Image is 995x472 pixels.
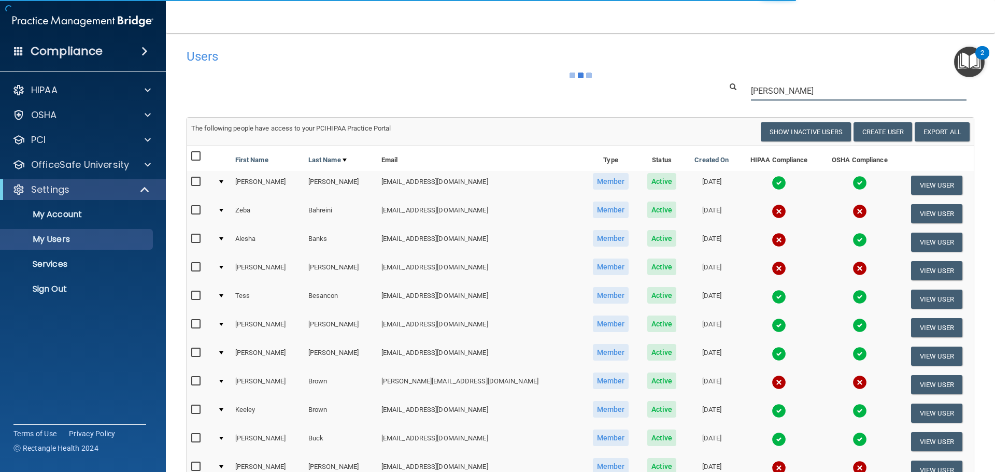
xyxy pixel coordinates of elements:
[377,399,583,427] td: [EMAIL_ADDRESS][DOMAIN_NAME]
[304,313,377,342] td: [PERSON_NAME]
[911,261,962,280] button: View User
[911,318,962,337] button: View User
[593,202,629,218] span: Member
[911,290,962,309] button: View User
[772,233,786,247] img: cross.ca9f0e7f.svg
[308,154,347,166] a: Last Name
[980,53,984,66] div: 2
[852,432,867,447] img: tick.e7d51cea.svg
[694,154,729,166] a: Created On
[772,375,786,390] img: cross.ca9f0e7f.svg
[235,154,268,166] a: First Name
[377,342,583,370] td: [EMAIL_ADDRESS][DOMAIN_NAME]
[647,259,677,275] span: Active
[685,199,738,228] td: [DATE]
[377,285,583,313] td: [EMAIL_ADDRESS][DOMAIN_NAME]
[852,375,867,390] img: cross.ca9f0e7f.svg
[854,122,912,141] button: Create User
[911,375,962,394] button: View User
[772,176,786,190] img: tick.e7d51cea.svg
[772,290,786,304] img: tick.e7d51cea.svg
[772,347,786,361] img: tick.e7d51cea.svg
[685,427,738,456] td: [DATE]
[685,285,738,313] td: [DATE]
[377,256,583,285] td: [EMAIL_ADDRESS][DOMAIN_NAME]
[12,84,151,96] a: HIPAA
[377,370,583,399] td: [PERSON_NAME][EMAIL_ADDRESS][DOMAIN_NAME]
[772,318,786,333] img: tick.e7d51cea.svg
[593,401,629,418] span: Member
[304,342,377,370] td: [PERSON_NAME]
[304,171,377,199] td: [PERSON_NAME]
[377,228,583,256] td: [EMAIL_ADDRESS][DOMAIN_NAME]
[31,44,103,59] h4: Compliance
[772,404,786,418] img: tick.e7d51cea.svg
[852,176,867,190] img: tick.e7d51cea.svg
[12,159,151,171] a: OfficeSafe University
[570,73,592,78] img: ajax-loader.4d491dd7.gif
[852,318,867,333] img: tick.e7d51cea.svg
[852,233,867,247] img: tick.e7d51cea.svg
[377,199,583,228] td: [EMAIL_ADDRESS][DOMAIN_NAME]
[593,287,629,304] span: Member
[12,109,151,121] a: OSHA
[911,233,962,252] button: View User
[761,122,851,141] button: Show Inactive Users
[304,228,377,256] td: Banks
[911,432,962,451] button: View User
[377,427,583,456] td: [EMAIL_ADDRESS][DOMAIN_NAME]
[231,342,304,370] td: [PERSON_NAME]
[685,256,738,285] td: [DATE]
[231,427,304,456] td: [PERSON_NAME]
[647,173,677,190] span: Active
[685,228,738,256] td: [DATE]
[31,134,46,146] p: PCI
[231,313,304,342] td: [PERSON_NAME]
[593,430,629,446] span: Member
[304,370,377,399] td: Brown
[304,256,377,285] td: [PERSON_NAME]
[852,347,867,361] img: tick.e7d51cea.svg
[738,146,820,171] th: HIPAA Compliance
[377,313,583,342] td: [EMAIL_ADDRESS][DOMAIN_NAME]
[638,146,685,171] th: Status
[13,443,98,453] span: Ⓒ Rectangle Health 2024
[647,373,677,389] span: Active
[593,344,629,361] span: Member
[7,234,148,245] p: My Users
[647,287,677,304] span: Active
[685,171,738,199] td: [DATE]
[7,209,148,220] p: My Account
[911,176,962,195] button: View User
[852,290,867,304] img: tick.e7d51cea.svg
[685,313,738,342] td: [DATE]
[304,427,377,456] td: Buck
[593,230,629,247] span: Member
[593,259,629,275] span: Member
[231,370,304,399] td: [PERSON_NAME]
[751,81,966,101] input: Search
[31,84,58,96] p: HIPAA
[647,230,677,247] span: Active
[12,183,150,196] a: Settings
[377,146,583,171] th: Email
[593,373,629,389] span: Member
[31,183,69,196] p: Settings
[647,430,677,446] span: Active
[852,204,867,219] img: cross.ca9f0e7f.svg
[915,122,970,141] a: Export All
[12,11,153,32] img: PMB logo
[911,204,962,223] button: View User
[231,285,304,313] td: Tess
[231,228,304,256] td: Alesha
[852,404,867,418] img: tick.e7d51cea.svg
[31,159,129,171] p: OfficeSafe University
[911,347,962,366] button: View User
[231,399,304,427] td: Keeley
[911,404,962,423] button: View User
[231,171,304,199] td: [PERSON_NAME]
[954,47,985,77] button: Open Resource Center, 2 new notifications
[772,261,786,276] img: cross.ca9f0e7f.svg
[7,259,148,269] p: Services
[593,316,629,332] span: Member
